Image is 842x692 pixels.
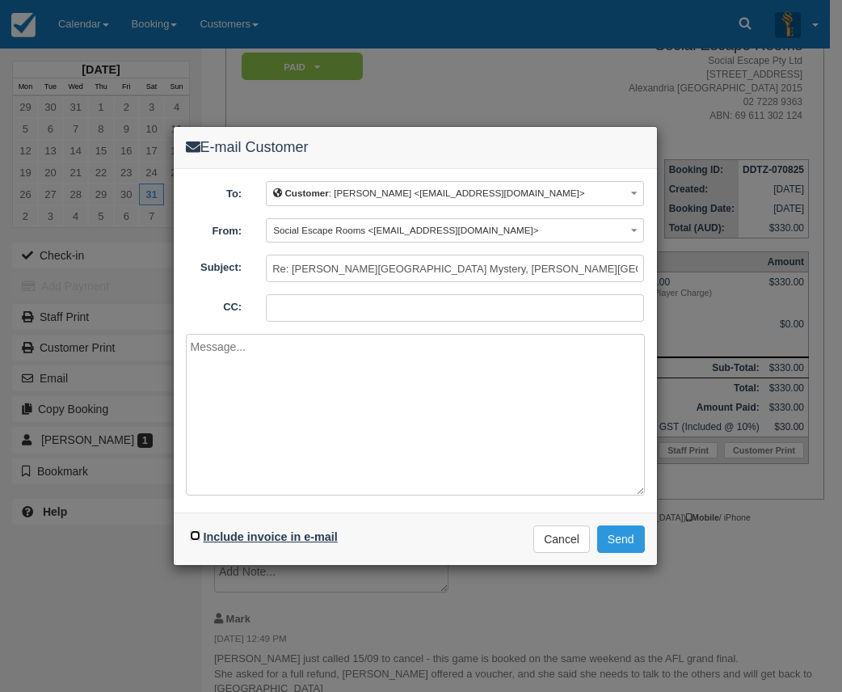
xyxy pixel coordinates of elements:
button: Cancel [533,525,590,553]
label: To: [174,181,255,202]
button: Social Escape Rooms <[EMAIL_ADDRESS][DOMAIN_NAME]> [266,218,644,243]
label: From: [174,218,255,239]
span: Social Escape Rooms <[EMAIL_ADDRESS][DOMAIN_NAME]> [273,225,538,235]
button: Send [597,525,645,553]
b: Customer [284,188,328,198]
button: Customer: [PERSON_NAME] <[EMAIL_ADDRESS][DOMAIN_NAME]> [266,181,644,206]
label: CC: [174,294,255,315]
h4: E-mail Customer [186,139,645,156]
label: Include invoice in e-mail [204,530,338,543]
span: : [PERSON_NAME] <[EMAIL_ADDRESS][DOMAIN_NAME]> [273,188,584,198]
label: Subject: [174,255,255,276]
